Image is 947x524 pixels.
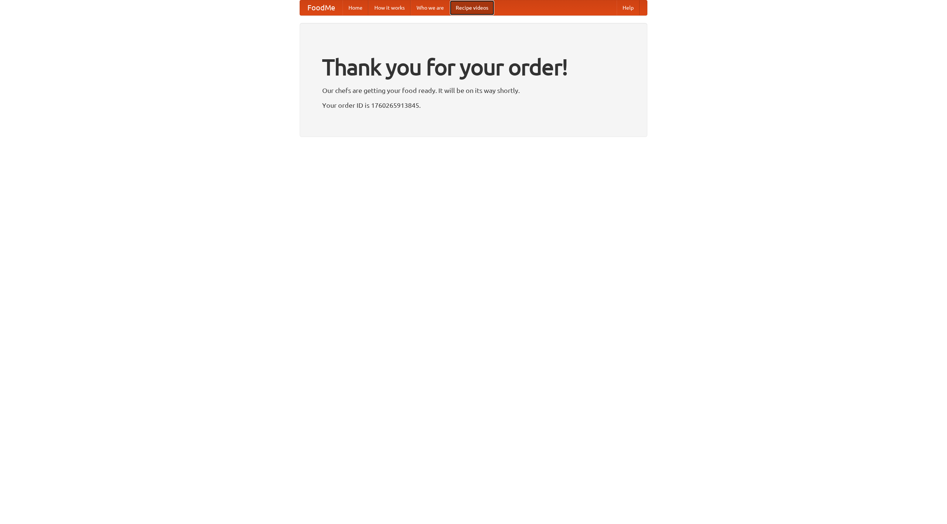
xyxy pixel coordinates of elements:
a: FoodMe [300,0,343,15]
p: Your order ID is 1760265913845. [322,100,625,111]
a: Home [343,0,368,15]
a: Who we are [411,0,450,15]
p: Our chefs are getting your food ready. It will be on its way shortly. [322,85,625,96]
a: How it works [368,0,411,15]
h1: Thank you for your order! [322,49,625,85]
a: Help [617,0,640,15]
a: Recipe videos [450,0,494,15]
